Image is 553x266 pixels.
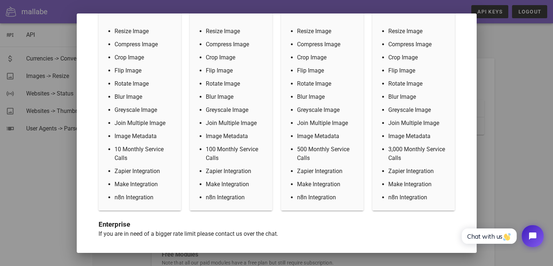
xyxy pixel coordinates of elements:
li: 3,000 Monthly Service Calls [388,145,448,163]
li: Zapier Integration [115,167,174,176]
li: Join Multiple Image [297,119,356,128]
li: Make Integration [297,180,356,189]
li: Rotate Image [388,79,448,88]
li: Crop Image [297,53,356,62]
li: 100 Monthly Service Calls [206,145,265,163]
li: n8n Integration [206,193,265,202]
li: Crop Image [388,53,448,62]
li: Zapier Integration [206,167,265,176]
li: Compress Image [388,40,448,49]
li: n8n Integration [297,193,356,202]
li: Blur Image [206,93,265,101]
li: Blur Image [297,93,356,101]
iframe: Tidio Chat [454,219,550,253]
li: Blur Image [115,93,174,101]
li: Image Metadata [206,132,265,141]
li: Make Integration [206,180,265,189]
li: Zapier Integration [297,167,356,176]
li: Join Multiple Image [115,119,174,128]
li: Resize Image [297,27,356,36]
li: Image Metadata [115,132,174,141]
li: Rotate Image [206,79,265,88]
li: Flip Image [297,66,356,75]
li: Resize Image [388,27,448,36]
li: Resize Image [115,27,174,36]
li: Crop Image [115,53,174,62]
li: Zapier Integration [388,167,448,176]
li: Flip Image [206,66,265,75]
li: Make Integration [115,180,174,189]
li: Make Integration [388,180,448,189]
li: 500 Monthly Service Calls [297,145,356,163]
li: Crop Image [206,53,265,62]
li: Flip Image [115,66,174,75]
li: Compress Image [297,40,356,49]
li: 10 Monthly Service Calls [115,145,174,163]
li: Greyscale Image [206,106,265,114]
p: If you are in need of a bigger rate limit please contact us over the chat. [99,230,455,238]
li: Compress Image [206,40,265,49]
li: Join Multiple Image [206,119,265,128]
li: Greyscale Image [115,106,174,114]
li: Image Metadata [297,132,356,141]
li: Compress Image [115,40,174,49]
li: Greyscale Image [297,106,356,114]
li: Rotate Image [115,79,174,88]
li: Blur Image [388,93,448,101]
li: Rotate Image [297,79,356,88]
li: n8n Integration [388,193,448,202]
li: Flip Image [388,66,448,75]
li: Resize Image [206,27,265,36]
li: Join Multiple Image [388,119,448,128]
li: Image Metadata [388,132,448,141]
h3: Enterprise [99,219,455,230]
li: Greyscale Image [388,106,448,114]
li: n8n Integration [115,193,174,202]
